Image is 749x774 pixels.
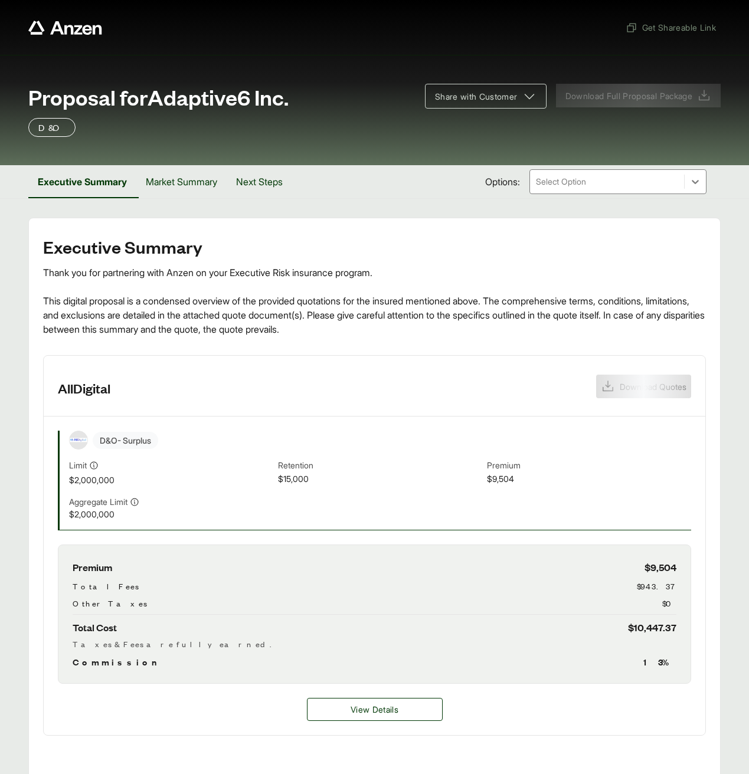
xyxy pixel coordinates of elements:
span: Retention [278,459,482,473]
span: Premium [487,459,691,473]
span: $0 [662,597,676,609]
span: Total Cost [73,619,117,635]
span: $2,000,000 [69,508,273,520]
span: Share with Customer [435,90,518,103]
span: $2,000,000 [69,474,273,486]
span: $15,000 [278,473,482,486]
a: Anzen website [28,21,102,35]
div: Thank you for partnering with Anzen on your Executive Risk insurance program. This digital propos... [43,265,706,336]
h3: AllDigital [58,379,110,397]
h2: Executive Summary [43,237,706,256]
span: $9,504 [487,473,691,486]
span: Options: [485,175,520,189]
span: D&O - Surplus [93,432,158,449]
span: Commission [73,655,162,669]
span: 13 % [643,655,676,669]
span: Premium [73,559,112,575]
span: $943.37 [637,580,676,592]
span: Aggregate Limit [69,496,127,508]
button: Share with Customer [425,84,547,109]
button: Market Summary [136,165,227,198]
span: Limit [69,459,87,471]
span: Proposal for Adaptive6 Inc. [28,85,289,109]
button: Get Shareable Link [621,17,721,38]
span: View Details [351,703,398,716]
div: Taxes & Fees are fully earned. [73,638,676,650]
a: AllDigital details [307,698,443,721]
button: Next Steps [227,165,292,198]
span: Get Shareable Link [626,21,716,34]
span: $9,504 [645,559,676,575]
span: Other Taxes [73,597,147,609]
span: Download Full Proposal Package [565,90,693,102]
span: Total Fees [73,580,139,592]
span: $10,447.37 [628,619,676,635]
button: View Details [307,698,443,721]
img: AllDigital [70,438,87,442]
p: D&O [38,120,66,135]
button: Executive Summary [28,165,136,198]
